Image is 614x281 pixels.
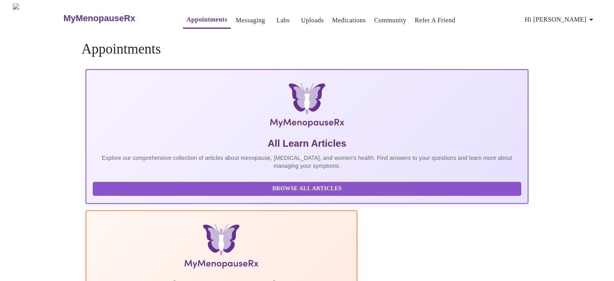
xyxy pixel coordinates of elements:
h4: Appointments [82,41,532,57]
a: Medications [332,15,366,26]
button: Hi [PERSON_NAME] [522,12,599,28]
button: Community [371,12,410,28]
h5: All Learn Articles [93,137,521,150]
span: Browse All Articles [101,184,513,194]
button: Uploads [298,12,327,28]
button: Refer a Friend [412,12,459,28]
img: MyMenopauseRx Logo [13,3,62,33]
span: Hi [PERSON_NAME] [525,14,596,25]
button: Browse All Articles [93,182,521,196]
img: Menopause Manual [134,224,309,272]
a: Community [374,15,407,26]
a: Appointments [186,14,227,25]
button: Appointments [183,12,230,29]
p: Explore our comprehensive collection of articles about menopause, [MEDICAL_DATA], and women's hea... [93,154,521,170]
a: Messaging [236,15,265,26]
a: Browse All Articles [93,185,523,191]
button: Labs [270,12,296,28]
h3: MyMenopauseRx [64,13,136,24]
img: MyMenopauseRx Logo [159,83,455,131]
a: MyMenopauseRx [62,4,167,32]
a: Refer a Friend [415,15,456,26]
a: Labs [277,15,290,26]
button: Messaging [233,12,268,28]
a: Uploads [301,15,324,26]
button: Medications [329,12,369,28]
